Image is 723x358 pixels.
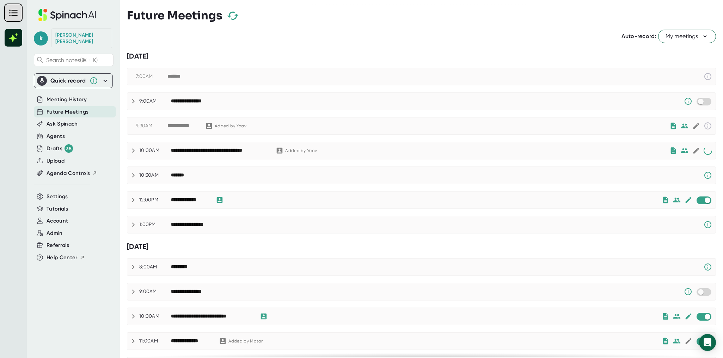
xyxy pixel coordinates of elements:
button: Future Meetings [47,108,88,116]
button: Help Center [47,254,85,262]
div: Added by Yoav [215,123,246,129]
div: [DATE] [127,242,716,251]
button: Admin [47,229,63,237]
div: Karin Sharon [55,32,108,44]
span: My meetings [666,32,709,41]
svg: This event has already passed [704,72,712,81]
div: 12:00PM [139,197,171,203]
span: Help Center [47,254,78,262]
button: Ask Spinach [47,120,78,128]
div: Drafts [47,144,73,153]
button: Upload [47,157,65,165]
div: 10:00AM [139,313,171,320]
div: 10:30AM [139,172,171,178]
div: 11:00AM [139,338,171,344]
div: [DATE] [127,52,716,61]
span: Agenda Controls [47,169,90,177]
div: 8:00AM [139,264,171,270]
svg: Spinach requires a video conference link. [704,263,712,271]
div: 7:00AM [136,73,167,80]
button: Agenda Controls [47,169,97,177]
div: 9:30AM [136,123,167,129]
span: k [34,31,48,45]
button: My meetings [658,30,716,43]
button: Referrals [47,241,69,249]
div: 9:00AM [139,98,171,104]
div: Quick record [50,77,86,84]
span: Auto-record: [621,33,656,40]
div: 1:00PM [139,222,171,228]
button: Drafts 38 [47,144,73,153]
div: 10:00AM [139,147,171,154]
button: Settings [47,193,68,201]
svg: Someone has manually disabled Spinach from this meeting. [684,287,692,296]
button: Meeting History [47,96,87,104]
h3: Future Meetings [127,9,222,22]
button: Tutorials [47,205,68,213]
svg: This event has already passed [704,122,712,130]
div: 9:00AM [139,289,171,295]
button: Agents [47,132,65,140]
svg: Spinach requires a video conference link. [704,220,712,229]
div: Quick record [37,74,110,88]
button: Account [47,217,68,225]
div: 38 [65,144,73,153]
div: Open Intercom Messenger [699,334,716,351]
svg: Spinach requires a video conference link. [704,171,712,180]
div: Added by Matan [228,339,264,344]
span: Search notes (⌘ + K) [46,57,98,63]
div: Added by Yoav [285,148,317,153]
